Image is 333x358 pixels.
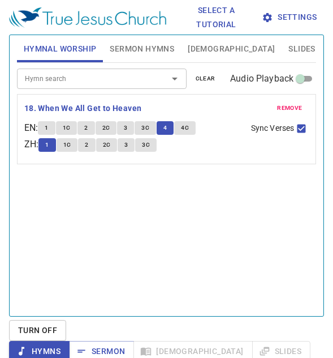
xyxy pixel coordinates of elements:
[38,121,55,135] button: 1
[142,140,150,150] span: 3C
[45,140,49,150] span: 1
[63,140,71,150] span: 1C
[38,138,55,152] button: 1
[84,123,88,133] span: 2
[110,42,174,56] span: Sermon Hymns
[189,72,222,86] button: clear
[262,7,319,28] button: Settings
[135,121,156,135] button: 3C
[251,122,294,134] span: Sync Verses
[102,123,110,133] span: 2C
[230,72,293,86] span: Audio Playback
[277,103,302,113] span: remove
[24,138,38,151] p: ZH :
[96,138,118,152] button: 2C
[188,42,275,56] span: [DEMOGRAPHIC_DATA]
[56,121,77,135] button: 1C
[45,123,48,133] span: 1
[163,123,167,133] span: 4
[157,121,174,135] button: 4
[103,140,111,150] span: 2C
[167,71,183,87] button: Open
[9,320,66,341] button: Turn Off
[63,123,71,133] span: 1C
[57,138,78,152] button: 1C
[196,74,215,84] span: clear
[77,121,94,135] button: 2
[124,140,128,150] span: 3
[124,123,127,133] span: 3
[174,121,196,135] button: 4C
[85,140,88,150] span: 2
[24,42,97,56] span: Hymnal Worship
[181,123,189,133] span: 4C
[18,323,57,338] span: Turn Off
[288,42,315,56] span: Slides
[180,3,253,31] span: Select a tutorial
[135,138,157,152] button: 3C
[24,101,142,116] b: 18. When We All Get to Heaven
[24,101,144,116] button: 18. When We All Get to Heaven
[141,123,149,133] span: 3C
[118,138,135,152] button: 3
[117,121,134,135] button: 3
[266,10,315,24] span: Settings
[24,121,38,135] p: EN :
[9,7,166,28] img: True Jesus Church
[78,138,95,152] button: 2
[270,101,309,115] button: remove
[96,121,117,135] button: 2C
